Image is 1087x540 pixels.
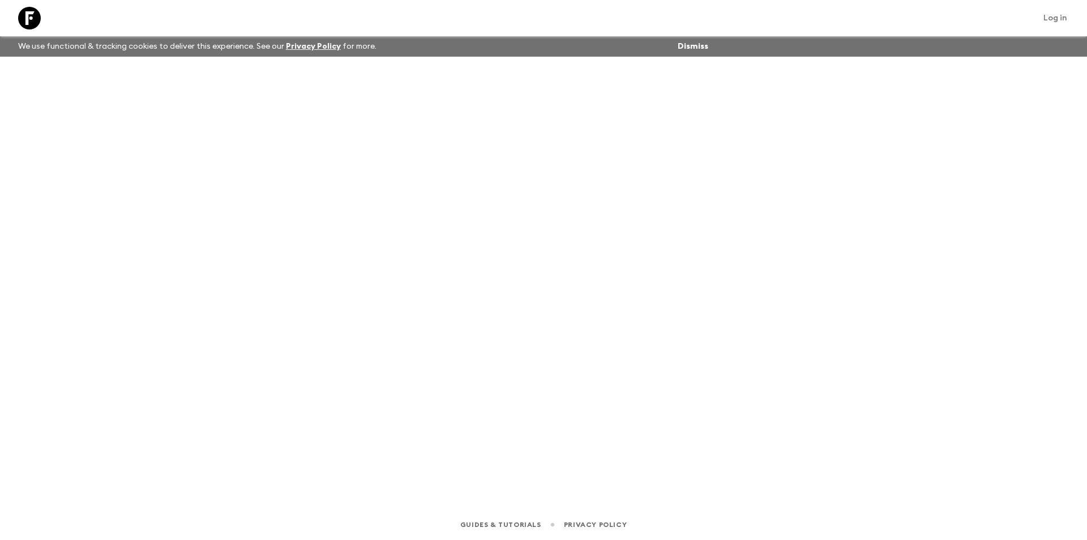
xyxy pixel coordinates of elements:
a: Log in [1037,10,1073,26]
button: Dismiss [675,39,711,54]
a: Guides & Tutorials [460,518,541,531]
p: We use functional & tracking cookies to deliver this experience. See our for more. [14,36,381,57]
a: Privacy Policy [286,42,341,50]
a: Privacy Policy [564,518,627,531]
